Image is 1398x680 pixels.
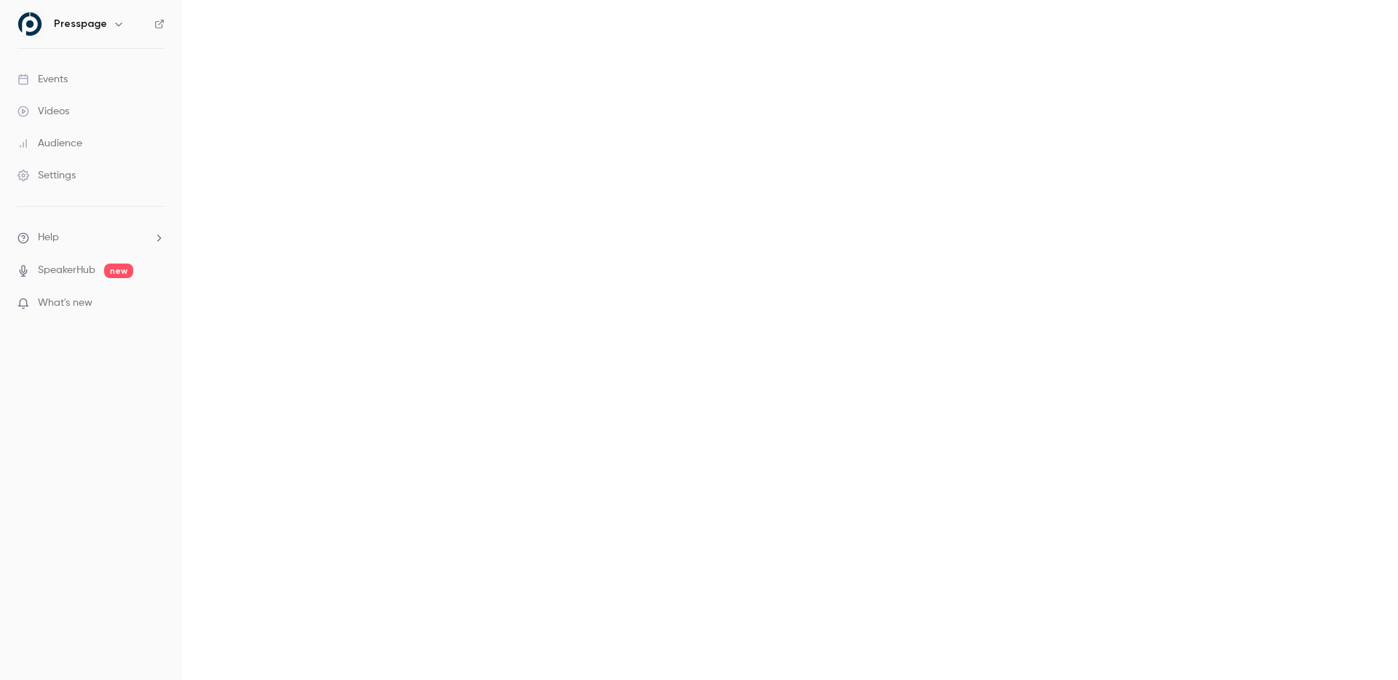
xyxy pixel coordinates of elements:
[17,104,69,119] div: Videos
[54,17,107,31] h6: Presspage
[17,168,76,183] div: Settings
[17,136,82,151] div: Audience
[38,230,59,245] span: Help
[104,264,133,278] span: new
[17,72,68,87] div: Events
[18,12,42,36] img: Presspage
[38,296,92,311] span: What's new
[38,263,95,278] a: SpeakerHub
[17,230,165,245] li: help-dropdown-opener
